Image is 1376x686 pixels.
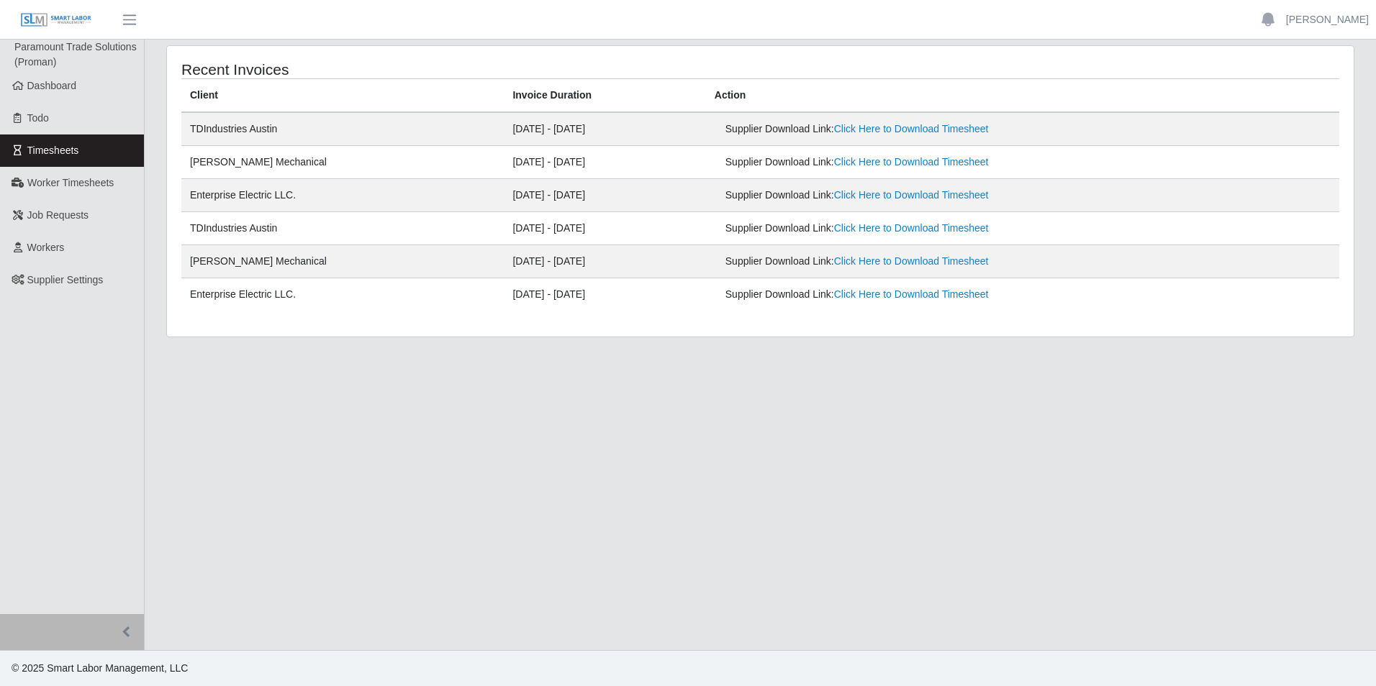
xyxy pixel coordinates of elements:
[27,209,89,221] span: Job Requests
[834,255,989,267] a: Click Here to Download Timesheet
[181,60,651,78] h4: Recent Invoices
[27,80,77,91] span: Dashboard
[12,662,188,674] span: © 2025 Smart Labor Management, LLC
[834,189,989,201] a: Click Here to Download Timesheet
[27,112,49,124] span: Todo
[504,212,705,245] td: [DATE] - [DATE]
[504,278,705,311] td: [DATE] - [DATE]
[725,287,1115,302] div: Supplier Download Link:
[725,254,1115,269] div: Supplier Download Link:
[504,112,705,146] td: [DATE] - [DATE]
[181,212,504,245] td: TDIndustries Austin
[181,146,504,179] td: [PERSON_NAME] Mechanical
[27,177,114,188] span: Worker Timesheets
[181,179,504,212] td: Enterprise Electric LLC.
[181,278,504,311] td: Enterprise Electric LLC.
[725,188,1115,203] div: Supplier Download Link:
[504,179,705,212] td: [DATE] - [DATE]
[504,146,705,179] td: [DATE] - [DATE]
[725,155,1115,170] div: Supplier Download Link:
[27,274,104,285] span: Supplier Settings
[181,245,504,278] td: [PERSON_NAME] Mechanical
[834,156,989,168] a: Click Here to Download Timesheet
[725,122,1115,137] div: Supplier Download Link:
[834,222,989,234] a: Click Here to Download Timesheet
[834,288,989,300] a: Click Here to Download Timesheet
[27,145,79,156] span: Timesheets
[14,41,137,68] span: Paramount Trade Solutions (Proman)
[834,123,989,134] a: Click Here to Download Timesheet
[706,79,1339,113] th: Action
[1286,12,1369,27] a: [PERSON_NAME]
[20,12,92,28] img: SLM Logo
[27,242,65,253] span: Workers
[504,245,705,278] td: [DATE] - [DATE]
[725,221,1115,236] div: Supplier Download Link:
[181,112,504,146] td: TDIndustries Austin
[504,79,705,113] th: Invoice Duration
[181,79,504,113] th: Client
